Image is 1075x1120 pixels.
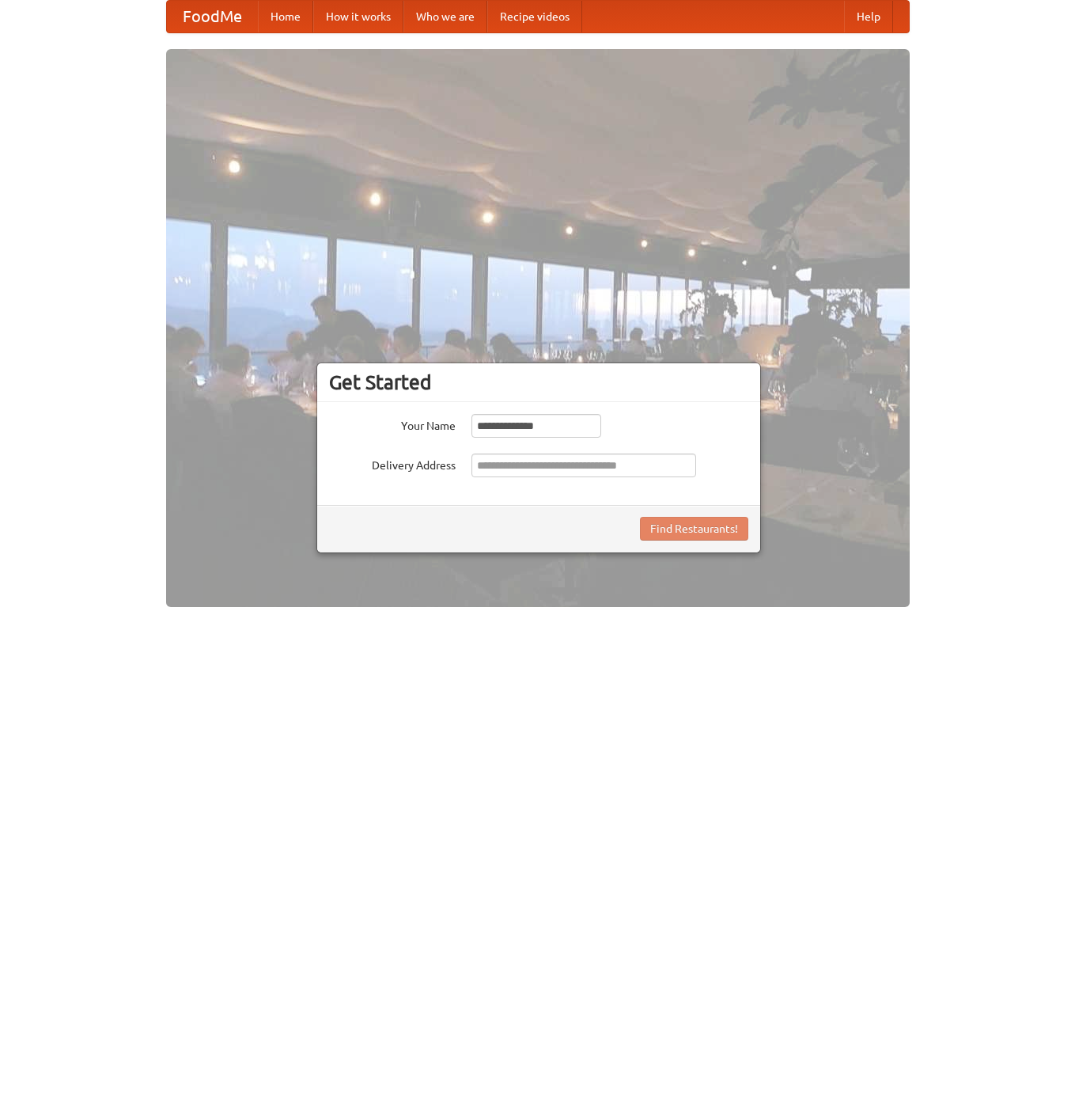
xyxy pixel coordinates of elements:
[313,1,403,32] a: How it works
[167,1,258,32] a: FoodMe
[640,517,748,541] button: Find Restaurants!
[258,1,313,32] a: Home
[329,414,456,434] label: Your Name
[329,454,456,473] label: Delivery Address
[487,1,582,32] a: Recipe videos
[844,1,893,32] a: Help
[403,1,487,32] a: Who we are
[329,370,748,394] h3: Get Started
